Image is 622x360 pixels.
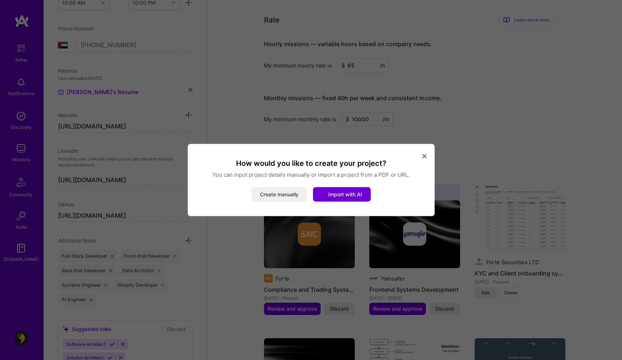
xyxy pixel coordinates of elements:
p: You can input project details manually or import a project from a PDF or URL. [196,171,426,179]
i: icon StarsWhite [313,185,332,204]
div: modal [188,144,435,216]
i: icon Close [422,154,427,158]
button: Import with AI [313,187,371,202]
button: Create manually [251,187,307,202]
span: Import with AI [328,191,362,197]
h3: How would you like to create your project? [196,159,426,168]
